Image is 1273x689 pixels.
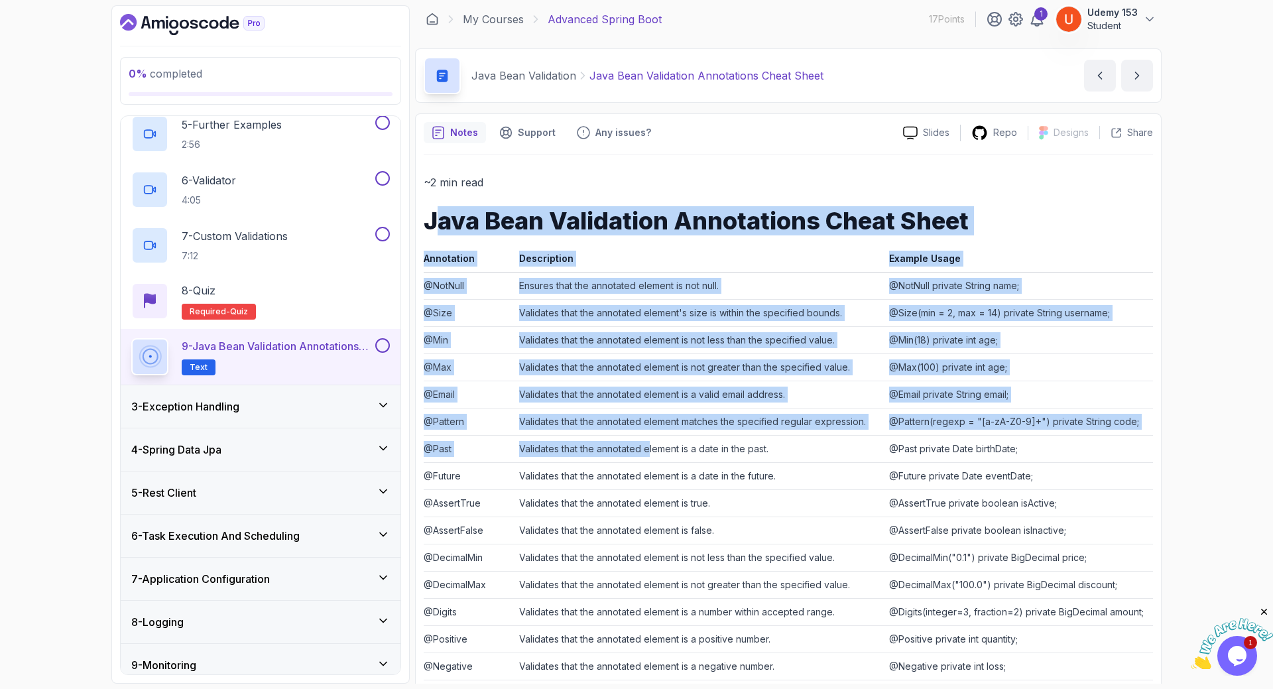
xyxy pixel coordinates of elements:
[121,471,400,514] button: 5-Rest Client
[884,326,1153,353] td: @Min(18) private int age;
[514,653,884,680] td: Validates that the annotated element is a negative number.
[884,625,1153,653] td: @Positive private int quantity;
[961,125,1028,141] a: Repo
[424,653,514,680] td: @Negative
[514,250,884,273] th: Description
[120,14,295,35] a: Dashboard
[182,194,236,207] p: 4:05
[1099,126,1153,139] button: Share
[424,544,514,571] td: @DecimalMin
[595,126,651,139] p: Any issues?
[424,571,514,598] td: @DecimalMax
[491,122,564,143] button: Support button
[514,462,884,489] td: Validates that the annotated element is a date in the future.
[884,353,1153,381] td: @Max(100) private int age;
[182,282,215,298] p: 8 - Quiz
[182,117,282,133] p: 5 - Further Examples
[1056,6,1156,32] button: user profile imageUdemy 153Student
[471,68,576,84] p: Java Bean Validation
[424,462,514,489] td: @Future
[1191,606,1273,669] iframe: chat widget
[182,228,288,244] p: 7 - Custom Validations
[514,435,884,462] td: Validates that the annotated element is a date in the past.
[1034,7,1048,21] div: 1
[424,208,1153,234] h1: Java Bean Validation Annotations Cheat Sheet
[182,172,236,188] p: 6 - Validator
[131,485,196,501] h3: 5 - Rest Client
[424,435,514,462] td: @Past
[1087,19,1138,32] p: Student
[230,306,248,317] span: quiz
[424,122,486,143] button: notes button
[518,126,556,139] p: Support
[548,11,662,27] p: Advanced Spring Boot
[892,126,960,140] a: Slides
[121,601,400,643] button: 8-Logging
[884,571,1153,598] td: @DecimalMax("100.0") private BigDecimal discount;
[1056,7,1081,32] img: user profile image
[1121,60,1153,92] button: next content
[463,11,524,27] a: My Courses
[182,138,282,151] p: 2:56
[131,528,300,544] h3: 6 - Task Execution And Scheduling
[450,126,478,139] p: Notes
[121,385,400,428] button: 3-Exception Handling
[514,326,884,353] td: Validates that the annotated element is not less than the specified value.
[514,625,884,653] td: Validates that the annotated element is a positive number.
[884,435,1153,462] td: @Past private Date birthDate;
[884,517,1153,544] td: @AssertFalse private boolean isInactive;
[121,644,400,686] button: 9-Monitoring
[424,250,514,273] th: Annotation
[424,173,1153,192] p: ~2 min read
[182,249,288,263] p: 7:12
[514,353,884,381] td: Validates that the annotated element is not greater than the specified value.
[121,515,400,557] button: 6-Task Execution And Scheduling
[514,381,884,408] td: Validates that the annotated element is a valid email address.
[514,272,884,299] td: Ensures that the annotated element is not null.
[884,653,1153,680] td: @Negative private int loss;
[121,558,400,600] button: 7-Application Configuration
[131,399,239,414] h3: 3 - Exception Handling
[884,462,1153,489] td: @Future private Date eventDate;
[514,408,884,435] td: Validates that the annotated element matches the specified regular expression.
[131,338,390,375] button: 9-Java Bean Validation Annotations Cheat SheetText
[569,122,659,143] button: Feedback button
[424,517,514,544] td: @AssertFalse
[426,13,439,26] a: Dashboard
[514,299,884,326] td: Validates that the annotated element's size is within the specified bounds.
[514,517,884,544] td: Validates that the annotated element is false.
[589,68,823,84] p: Java Bean Validation Annotations Cheat Sheet
[424,299,514,326] td: @Size
[424,326,514,353] td: @Min
[923,126,949,139] p: Slides
[884,544,1153,571] td: @DecimalMin("0.1") private BigDecimal price;
[1087,6,1138,19] p: Udemy 153
[121,428,400,471] button: 4-Spring Data Jpa
[884,272,1153,299] td: @NotNull private String name;
[131,227,390,264] button: 7-Custom Validations7:12
[514,571,884,598] td: Validates that the annotated element is not greater than the specified value.
[884,489,1153,517] td: @AssertTrue private boolean isActive;
[884,250,1153,273] th: Example Usage
[131,442,221,458] h3: 4 - Spring Data Jpa
[1084,60,1116,92] button: previous content
[884,408,1153,435] td: @Pattern(regexp = "[a-zA-Z0-9]+") private String code;
[182,338,373,354] p: 9 - Java Bean Validation Annotations Cheat Sheet
[514,544,884,571] td: Validates that the annotated element is not less than the specified value.
[884,299,1153,326] td: @Size(min = 2, max = 14) private String username;
[190,362,208,373] span: Text
[131,171,390,208] button: 6-Validator4:05
[131,282,390,320] button: 8-QuizRequired-quiz
[514,598,884,625] td: Validates that the annotated element is a number within accepted range.
[424,272,514,299] td: @NotNull
[514,489,884,517] td: Validates that the annotated element is true.
[131,614,184,630] h3: 8 - Logging
[424,489,514,517] td: @AssertTrue
[1127,126,1153,139] p: Share
[424,408,514,435] td: @Pattern
[1054,126,1089,139] p: Designs
[424,381,514,408] td: @Email
[190,306,230,317] span: Required-
[1029,11,1045,27] a: 1
[884,381,1153,408] td: @Email private String email;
